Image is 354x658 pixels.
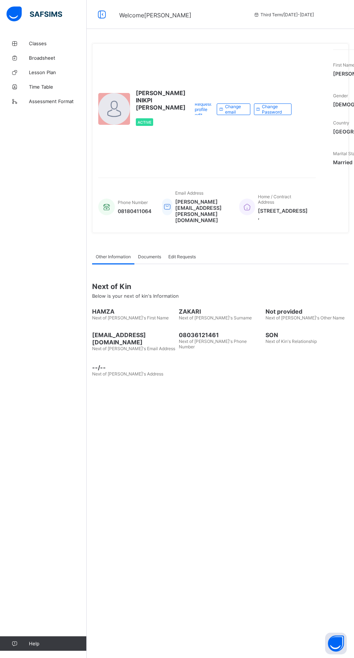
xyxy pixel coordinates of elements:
[29,41,87,46] span: Classes
[119,12,191,19] span: Welcome [PERSON_NAME]
[179,308,262,315] span: ZAKARI
[92,346,175,351] span: Next of [PERSON_NAME]'s Email Address
[92,315,169,320] span: Next of [PERSON_NAME]'s First Name
[7,7,62,22] img: safsims
[258,208,308,220] span: [STREET_ADDRESS] ,
[29,84,87,90] span: Time Table
[92,293,179,299] span: Below is your next of kin's Information
[29,641,86,646] span: Help
[175,190,203,196] span: Email Address
[92,331,175,346] span: [EMAIL_ADDRESS][DOMAIN_NAME]
[92,364,175,371] span: --/--
[92,282,349,291] span: Next of Kin
[29,98,87,104] span: Assessment Format
[29,55,87,61] span: Broadsheet
[253,12,314,17] span: session/term information
[325,633,347,654] button: Open asap
[179,339,247,349] span: Next of [PERSON_NAME]'s Phone Number
[265,308,349,315] span: Not provided
[265,331,349,339] span: SON
[195,101,211,118] span: Request profile edit
[92,371,163,377] span: Next of [PERSON_NAME]'s Address
[265,315,345,320] span: Next of [PERSON_NAME]'s Other Name
[262,104,286,115] span: Change Password
[179,315,252,320] span: Next of [PERSON_NAME]'s Surname
[118,200,148,205] span: Phone Number
[138,254,161,259] span: Documents
[118,208,151,214] span: 08180411064
[138,120,151,124] span: Active
[29,69,87,75] span: Lesson Plan
[333,120,349,126] span: Country
[175,199,228,223] span: [PERSON_NAME][EMAIL_ADDRESS][PERSON_NAME][DOMAIN_NAME]
[136,89,186,111] span: [PERSON_NAME] INIKPI [PERSON_NAME]
[265,339,317,344] span: Next of Kin's Relationship
[179,331,262,339] span: 08036121461
[168,254,196,259] span: Edit Requests
[92,308,175,315] span: HAMZA
[333,93,348,98] span: Gender
[96,254,131,259] span: Other Information
[258,194,291,205] span: Home / Contract Address
[225,104,245,115] span: Change email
